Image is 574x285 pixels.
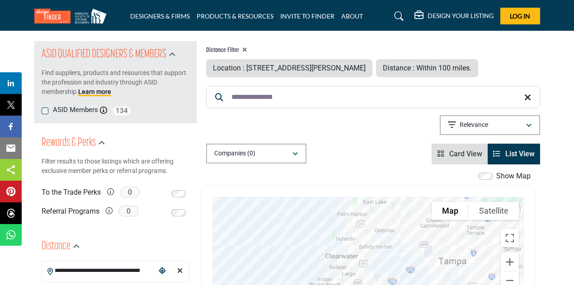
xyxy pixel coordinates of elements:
button: Toggle fullscreen view [501,229,519,247]
div: DESIGN YOUR LISTING [414,11,494,22]
a: ABOUT [341,12,363,20]
label: ASID Members [53,105,98,115]
button: Zoom in [501,253,519,271]
h4: Distance Filter [206,47,478,55]
button: Relevance [440,115,540,135]
span: 0 [120,187,140,198]
p: Companies (0) [214,149,255,158]
button: Show street map [432,202,469,220]
h2: Rewards & Perks [42,135,96,151]
input: ASID Members checkbox [42,107,48,114]
label: Referral Programs [42,203,99,219]
span: Card View [449,150,482,158]
input: Search Location [42,262,156,279]
input: Switch to Referral Programs [171,209,186,216]
a: View Card [437,150,482,158]
a: Search [386,9,409,23]
li: Card View [432,144,488,164]
button: Log In [500,8,540,24]
span: List View [505,150,535,158]
p: Find suppliers, products and resources that support the profession and industry through ASID memb... [42,68,189,97]
img: Site Logo [34,9,111,23]
span: Location : [STREET_ADDRESS][PERSON_NAME] [213,64,366,72]
label: Show Map [496,171,531,182]
h2: ASID QUALIFIED DESIGNERS & MEMBERS [42,47,166,63]
p: Filter results to those listings which are offering exclusive member perks or referral programs. [42,157,189,176]
span: 134 [112,105,132,117]
div: Choose your current location [155,262,169,281]
label: To the Trade Perks [42,184,101,200]
h2: Distance [42,238,71,255]
a: Learn more [78,88,111,95]
span: 0 [118,206,139,217]
a: INVITE TO FINDER [280,12,334,20]
div: Clear search location [173,262,186,281]
a: PRODUCTS & RESOURCES [197,12,273,20]
p: Relevance [460,121,488,130]
button: Show satellite imagery [469,202,519,220]
span: Log In [510,12,530,20]
span: Distance : Within 100 miles. [383,64,471,72]
input: Switch to To the Trade Perks [171,190,186,197]
h5: DESIGN YOUR LISTING [428,12,494,20]
input: Search Keyword [206,86,540,108]
button: Companies (0) [206,144,306,164]
a: DESIGNERS & FIRMS [130,12,190,20]
a: View List [493,150,535,158]
li: List View [488,144,540,164]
